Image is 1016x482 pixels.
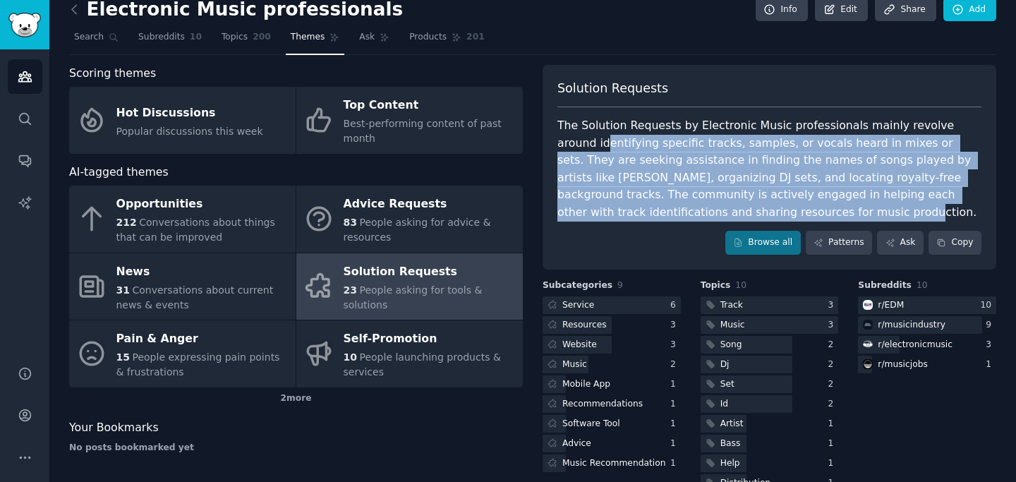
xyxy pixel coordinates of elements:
span: 23 [344,284,357,296]
a: Music3 [701,316,839,334]
div: 2 more [69,387,523,410]
div: 1 [670,398,681,411]
div: Website [562,339,597,351]
div: 3 [828,319,839,332]
a: Subreddits10 [133,26,207,55]
a: Recommendations1 [543,395,681,413]
div: 1 [670,457,681,470]
button: Copy [929,231,981,255]
img: musicjobs [863,359,873,369]
a: Advice1 [543,435,681,452]
a: Advice Requests83People asking for advice & resources [296,186,523,253]
span: 212 [116,217,137,228]
div: 1 [670,418,681,430]
div: 2 [828,339,839,351]
a: Solution Requests23People asking for tools & solutions [296,253,523,320]
div: No posts bookmarked yet [69,442,523,454]
span: 31 [116,284,130,296]
span: Topics [701,279,731,292]
span: Topics [222,31,248,44]
span: 9 [617,280,623,290]
span: People asking for advice & resources [344,217,491,243]
div: Top Content [344,95,516,117]
div: 1 [670,438,681,450]
div: Hot Discussions [116,102,263,124]
span: 200 [253,31,271,44]
a: Help1 [701,454,839,472]
div: Resources [562,319,607,332]
span: 83 [344,217,357,228]
span: Subreddits [858,279,912,292]
a: Set2 [701,375,839,393]
div: 1 [828,418,839,430]
span: Your Bookmarks [69,419,159,437]
div: Software Tool [562,418,620,430]
span: Themes [291,31,325,44]
div: Bass [720,438,741,450]
div: 3 [828,299,839,312]
a: Ask [877,231,924,255]
div: Advice Requests [344,193,516,216]
div: Mobile App [562,378,610,391]
a: Pain & Anger15People expressing pain points & frustrations [69,320,296,387]
span: Search [74,31,104,44]
a: Bass1 [701,435,839,452]
div: Set [720,378,734,391]
a: Search [69,26,123,55]
div: Recommendations [562,398,643,411]
div: 2 [670,359,681,371]
div: Music Recommendation [562,457,665,470]
a: Topics200 [217,26,276,55]
span: 10 [735,280,746,290]
img: musicindustry [863,320,873,330]
div: 1 [828,438,839,450]
a: Website3 [543,336,681,354]
a: Artist1 [701,415,839,433]
a: Track3 [701,296,839,314]
span: 10 [917,280,928,290]
div: 2 [828,359,839,371]
div: Solution Requests [344,260,516,283]
div: 6 [670,299,681,312]
a: Music Recommendation1 [543,454,681,472]
div: Service [562,299,594,312]
span: Solution Requests [557,80,668,97]
span: People expressing pain points & frustrations [116,351,280,378]
span: People launching products & services [344,351,501,378]
a: Service6 [543,296,681,314]
div: 3 [670,319,681,332]
img: EDM [863,300,873,310]
div: Pain & Anger [116,328,289,351]
a: Self-Promotion10People launching products & services [296,320,523,387]
a: Patterns [806,231,872,255]
div: Music [720,319,745,332]
span: 15 [116,351,130,363]
span: Ask [359,31,375,44]
div: The Solution Requests by Electronic Music professionals mainly revolve around identifying specifi... [557,117,981,221]
a: Id2 [701,395,839,413]
span: Conversations about current news & events [116,284,274,311]
div: r/ electronicmusic [878,339,953,351]
span: 10 [344,351,357,363]
div: r/ musicjobs [878,359,927,371]
span: People asking for tools & solutions [344,284,483,311]
span: Conversations about things that can be improved [116,217,275,243]
div: Opportunities [116,193,289,216]
a: Browse all [725,231,801,255]
a: electronicmusicr/electronicmusic3 [858,336,996,354]
div: Self-Promotion [344,328,516,351]
a: Products201 [404,26,489,55]
div: News [116,260,289,283]
img: GummySearch logo [8,13,41,37]
span: Subreddits [138,31,185,44]
span: AI-tagged themes [69,164,169,181]
a: Mobile App1 [543,375,681,393]
div: 1 [670,378,681,391]
span: 201 [466,31,485,44]
div: r/ musicindustry [878,319,945,332]
a: musicjobsr/musicjobs1 [858,356,996,373]
div: 2 [828,378,839,391]
a: Opportunities212Conversations about things that can be improved [69,186,296,253]
a: Dj2 [701,356,839,373]
a: Software Tool1 [543,415,681,433]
